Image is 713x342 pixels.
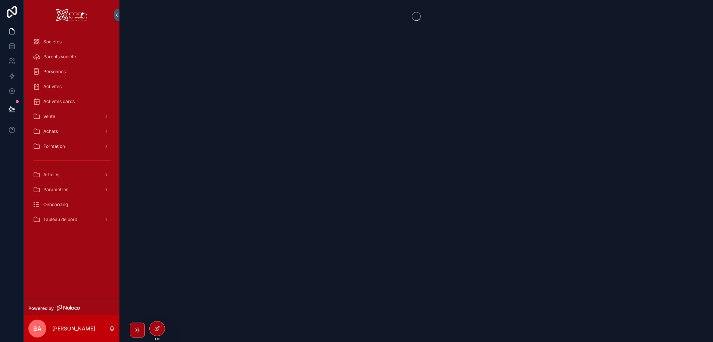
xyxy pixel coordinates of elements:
span: Paramètres [43,187,68,193]
a: Activités [28,80,115,93]
a: Vente [28,110,115,123]
a: Activités cards [28,95,115,108]
span: Onboarding [43,202,68,208]
span: Sociétés [43,39,62,45]
span: Achats [43,128,58,134]
a: Sociétés [28,35,115,49]
a: Formation [28,140,115,153]
span: Formation [43,143,65,149]
span: Activités cards [43,99,75,105]
span: BA [33,324,41,333]
span: Activités [43,84,62,90]
a: Paramètres [28,183,115,196]
a: Tableau de bord [28,213,115,226]
span: Articles [43,172,59,178]
a: Articles [28,168,115,181]
a: Parents société [28,50,115,63]
span: Tableau de bord [43,217,77,223]
span: Personnes [43,69,66,75]
img: App logo [56,9,87,21]
a: Personnes [28,65,115,78]
a: Powered by [24,301,119,315]
a: Onboarding [28,198,115,211]
div: scrollable content [24,30,119,236]
a: Achats [28,125,115,138]
p: [PERSON_NAME] [52,325,95,332]
span: Vente [43,114,55,119]
span: Parents société [43,54,76,60]
span: Powered by [28,305,54,311]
